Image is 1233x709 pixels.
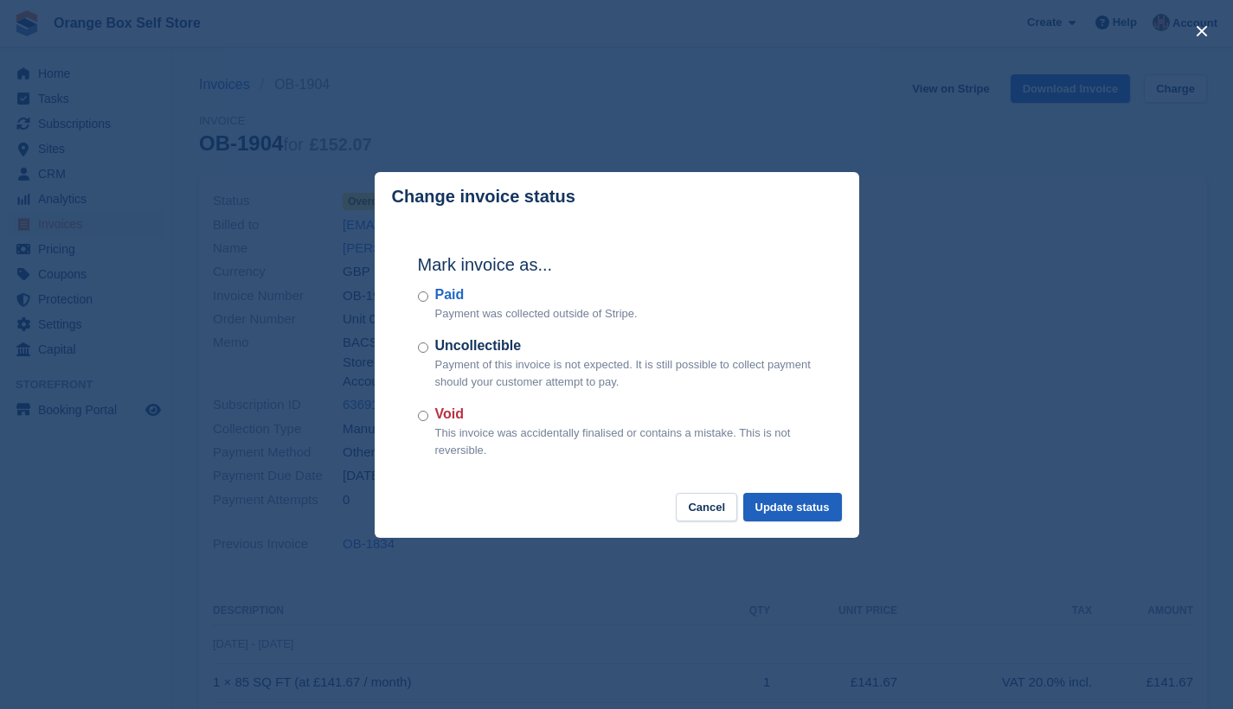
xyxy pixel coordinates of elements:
p: Payment of this invoice is not expected. It is still possible to collect payment should your cust... [435,356,816,390]
p: Payment was collected outside of Stripe. [435,305,638,323]
label: Paid [435,284,638,305]
button: Update status [743,493,842,521]
button: Cancel [676,493,737,521]
label: Uncollectible [435,335,816,356]
p: This invoice was accidentally finalised or contains a mistake. This is not reversible. [435,425,816,458]
label: Void [435,404,816,425]
h2: Mark invoice as... [418,252,816,278]
button: close [1188,17,1216,45]
p: Change invoice status [392,187,575,207]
